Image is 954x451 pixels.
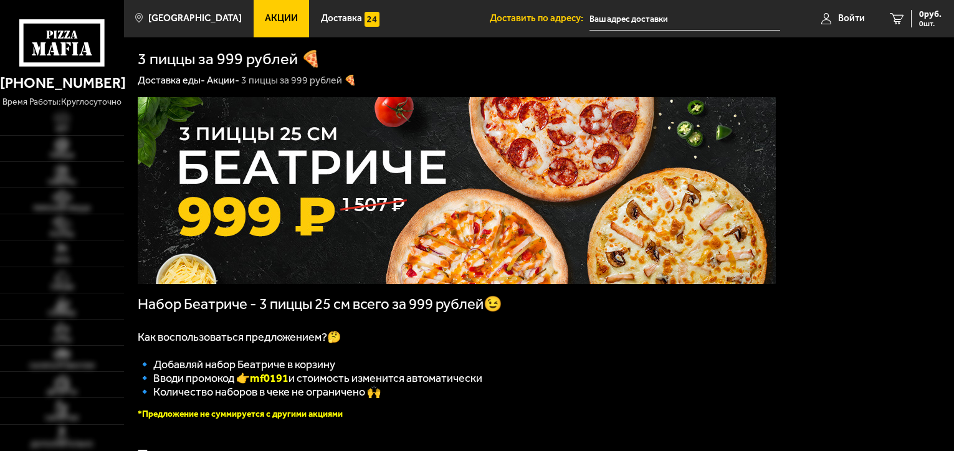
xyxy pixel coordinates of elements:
[490,14,589,23] span: Доставить по адресу:
[148,14,242,23] span: [GEOGRAPHIC_DATA]
[241,74,356,87] div: 3 пиццы за 999 рублей 🍕
[138,385,381,399] span: 🔹 Количество наборов в чеке не ограничено 🙌
[138,330,341,344] span: Как воспользоваться предложением?🤔
[138,295,502,313] span: Набор Беатриче - 3 пиццы 25 см всего за 999 рублей😉
[138,409,343,419] font: *Предложение не суммируется с другими акциями
[138,74,205,86] a: Доставка еды-
[138,97,776,284] img: 1024x1024
[589,7,780,31] input: Ваш адрес доставки
[365,12,379,27] img: 15daf4d41897b9f0e9f617042186c801.svg
[838,14,865,23] span: Войти
[138,371,482,385] span: 🔹 Вводи промокод 👉 и стоимость изменится автоматически
[919,10,942,19] span: 0 руб.
[138,358,335,371] span: 🔹 Добавляй набор Беатриче в корзину
[321,14,362,23] span: Доставка
[250,371,289,385] b: mf0191
[207,74,239,86] a: Акции-
[265,14,298,23] span: Акции
[919,20,942,27] span: 0 шт.
[138,51,321,67] h1: 3 пиццы за 999 рублей 🍕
